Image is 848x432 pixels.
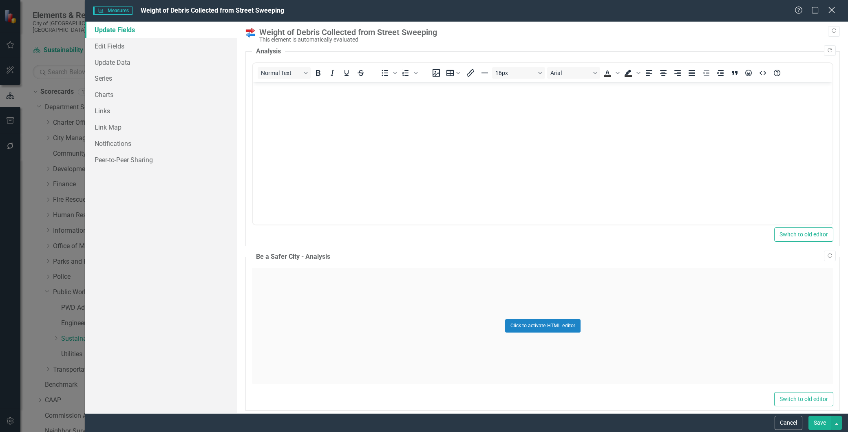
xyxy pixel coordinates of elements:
[85,22,237,38] a: Update Fields
[85,103,237,119] a: Links
[259,37,836,43] div: This element is automatically evaluated
[444,67,463,79] button: Table
[775,416,802,430] button: Cancel
[505,319,581,332] button: Click to activate HTML editor
[258,67,311,79] button: Block Normal Text
[85,70,237,86] a: Series
[492,67,545,79] button: Font size 16px
[642,67,656,79] button: Align left
[399,67,419,79] div: Numbered list
[93,7,132,15] span: Measures
[728,67,742,79] button: Blockquote
[252,47,285,56] legend: Analysis
[601,67,621,79] div: Text color Black
[685,67,699,79] button: Justify
[621,67,642,79] div: Background color Black
[671,67,685,79] button: Align right
[771,67,784,79] button: Help
[245,28,255,37] img: Output
[550,70,590,76] span: Arial
[774,227,833,242] button: Switch to old editor
[85,152,237,168] a: Peer-to-Peer Sharing
[85,54,237,71] a: Update Data
[378,67,398,79] div: Bullet list
[340,67,353,79] button: Underline
[141,7,284,14] span: Weight of Debris Collected from Street Sweeping
[713,67,727,79] button: Increase indent
[808,416,831,430] button: Save
[311,67,325,79] button: Bold
[354,67,368,79] button: Strikethrough
[656,67,670,79] button: Align center
[547,67,600,79] button: Font Arial
[85,86,237,103] a: Charts
[85,119,237,135] a: Link Map
[464,67,477,79] button: Insert/edit link
[478,67,492,79] button: Horizontal line
[699,67,713,79] button: Decrease indent
[774,392,833,406] button: Switch to old editor
[85,38,237,54] a: Edit Fields
[261,70,301,76] span: Normal Text
[259,28,836,37] div: Weight of Debris Collected from Street Sweeping
[742,67,756,79] button: Emojis
[495,70,535,76] span: 16px
[253,82,833,225] iframe: Rich Text Area
[85,135,237,152] a: Notifications
[252,252,334,262] legend: Be a Safer City - Analysis
[325,67,339,79] button: Italic
[429,67,443,79] button: Insert image
[756,67,770,79] button: HTML Editor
